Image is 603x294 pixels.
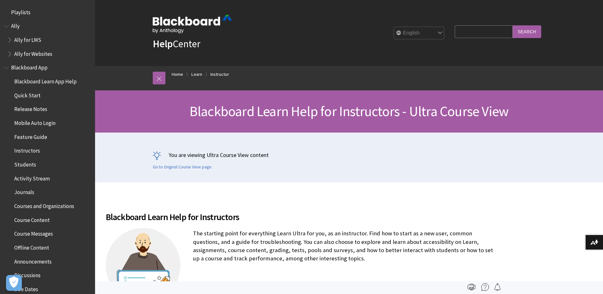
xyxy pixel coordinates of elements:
span: Offline Content [14,242,49,251]
a: Learn [191,70,202,78]
span: Announcements [14,256,52,265]
span: Due Dates [14,284,38,292]
span: Quick Start [14,90,41,99]
nav: Book outline for Anthology Ally Help [4,21,91,59]
span: Blackboard Learn Help for Instructors - Ultra Course View [189,102,509,120]
span: Course Content [14,215,50,223]
img: Print [468,283,475,291]
img: Blackboard by Anthology [153,15,232,33]
input: Search [513,25,541,38]
span: Ally for Websites [14,49,52,57]
a: Home [172,70,183,78]
span: Playlists [11,7,30,16]
span: Ally for LMS [14,35,41,43]
button: Open Preferences [6,275,22,291]
span: Mobile Auto Login [14,118,55,126]
select: Site Language Selector [394,27,445,39]
span: Discussions [14,270,41,278]
span: Blackboard Learn Help for Instructors [106,210,499,224]
p: The starting point for everything Learn Ultra for you, as an instructor. Find how to start as a n... [106,229,499,263]
a: Go to Original Course View page. [153,164,212,170]
p: You are viewing Ultra Course View content [153,151,546,159]
a: HelpCenter [153,37,200,50]
span: Ally [11,21,20,29]
span: Courses and Organizations [14,201,74,209]
span: Release Notes [14,104,47,113]
strong: Help [153,37,173,50]
span: Journals [14,187,34,196]
span: Blackboard Learn App Help [14,76,77,85]
span: Feature Guide [14,132,47,140]
img: More help [481,283,489,291]
span: Students [14,159,36,168]
span: Blackboard App [11,62,48,71]
nav: Book outline for Playlists [4,7,91,18]
span: Instructors [14,146,40,154]
a: Instructor [210,70,229,78]
span: Activity Stream [14,173,50,182]
img: Follow this page [494,283,501,291]
span: Course Messages [14,229,53,237]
